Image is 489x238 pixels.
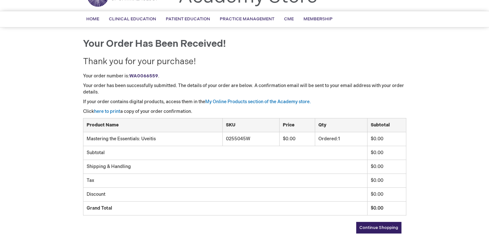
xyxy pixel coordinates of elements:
p: If your order contains digital products, access them in the [83,99,406,105]
span: CME [284,16,294,22]
h2: Thank you for your purchase! [83,57,406,67]
span: Home [86,16,99,22]
span: Practice Management [220,16,274,22]
span: Your order has been received! [83,38,226,50]
span: Clinical Education [109,16,156,22]
td: $0.00 [367,202,406,215]
th: Price [279,118,315,132]
td: Shipping & Handling [83,160,367,174]
td: 0255045W [222,132,279,146]
td: Mastering the Essentials: Uveitis [83,132,222,146]
span: Patient Education [166,16,210,22]
span: Continue Shopping [359,225,398,230]
a: here to print [94,109,120,114]
td: Grand Total [83,202,367,215]
td: 1 [315,132,367,146]
td: Discount [83,188,367,202]
td: $0.00 [367,146,406,160]
td: $0.00 [279,132,315,146]
p: Your order has been successfully submitted. The details of your order are below. A confirmation e... [83,83,406,95]
td: $0.00 [367,188,406,202]
td: $0.00 [367,132,406,146]
th: Product Name [83,118,222,132]
span: Membership [303,16,333,22]
td: Subtotal [83,146,367,160]
td: $0.00 [367,160,406,174]
a: WA0066559 [129,73,158,79]
p: Click a copy of your order confirmation. [83,108,406,115]
td: Tax [83,174,367,188]
span: Ordered: [318,136,338,142]
th: Subtotal [367,118,406,132]
a: Continue Shopping [356,222,401,233]
a: My Online Products section of the Academy store. [205,99,311,104]
th: Qty [315,118,367,132]
th: SKU [222,118,279,132]
td: $0.00 [367,174,406,188]
p: Your order number is: . [83,73,406,79]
